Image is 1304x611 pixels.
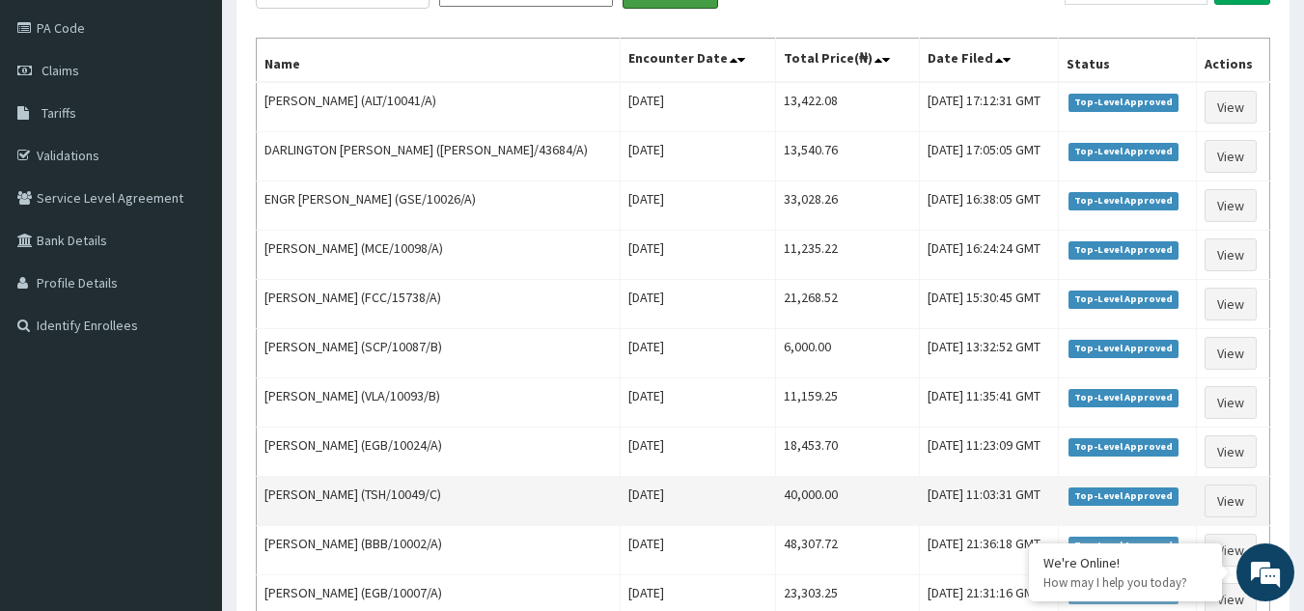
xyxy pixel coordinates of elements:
td: [PERSON_NAME] (BBB/10002/A) [257,526,621,575]
td: [DATE] 16:38:05 GMT [920,181,1059,231]
span: We're online! [112,182,266,377]
td: [DATE] [621,526,776,575]
td: [PERSON_NAME] (VLA/10093/B) [257,378,621,428]
a: View [1205,189,1257,222]
th: Total Price(₦) [776,39,920,83]
td: [DATE] [621,280,776,329]
a: View [1205,238,1257,271]
td: [DATE] 17:12:31 GMT [920,82,1059,132]
img: d_794563401_company_1708531726252_794563401 [36,97,78,145]
div: Chat with us now [100,108,324,133]
span: Top-Level Approved [1068,192,1179,209]
a: View [1205,534,1257,567]
td: [DATE] [621,428,776,477]
td: [DATE] [621,477,776,526]
div: We're Online! [1043,554,1207,571]
div: Minimize live chat window [317,10,363,56]
a: View [1205,91,1257,124]
textarea: Type your message and hit 'Enter' [10,406,368,474]
td: DARLINGTON [PERSON_NAME] ([PERSON_NAME]/43684/A) [257,132,621,181]
td: [DATE] 11:03:31 GMT [920,477,1059,526]
a: View [1205,386,1257,419]
td: [DATE] 11:35:41 GMT [920,378,1059,428]
a: View [1205,140,1257,173]
td: 11,159.25 [776,378,920,428]
th: Date Filed [920,39,1059,83]
td: [DATE] 16:24:24 GMT [920,231,1059,280]
td: [DATE] [621,181,776,231]
td: [DATE] [621,132,776,181]
td: 33,028.26 [776,181,920,231]
th: Actions [1196,39,1269,83]
td: [DATE] 15:30:45 GMT [920,280,1059,329]
td: [PERSON_NAME] (TSH/10049/C) [257,477,621,526]
td: 13,422.08 [776,82,920,132]
span: Top-Level Approved [1068,340,1179,357]
td: [PERSON_NAME] (FCC/15738/A) [257,280,621,329]
span: Top-Level Approved [1068,487,1179,505]
a: View [1205,288,1257,320]
span: Tariffs [42,104,76,122]
td: ENGR [PERSON_NAME] (GSE/10026/A) [257,181,621,231]
span: Top-Level Approved [1068,291,1179,308]
td: [DATE] 21:36:18 GMT [920,526,1059,575]
td: [DATE] [621,329,776,378]
td: [DATE] 13:32:52 GMT [920,329,1059,378]
th: Status [1058,39,1196,83]
span: Top-Level Approved [1068,438,1179,456]
td: [PERSON_NAME] (SCP/10087/B) [257,329,621,378]
span: Top-Level Approved [1068,537,1179,554]
td: 11,235.22 [776,231,920,280]
p: How may I help you today? [1043,574,1207,591]
td: 48,307.72 [776,526,920,575]
td: [DATE] 17:05:05 GMT [920,132,1059,181]
td: 6,000.00 [776,329,920,378]
th: Encounter Date [621,39,776,83]
span: Top-Level Approved [1068,143,1179,160]
td: [DATE] [621,82,776,132]
a: View [1205,337,1257,370]
span: Top-Level Approved [1068,389,1179,406]
a: View [1205,485,1257,517]
td: 13,540.76 [776,132,920,181]
th: Name [257,39,621,83]
td: [DATE] 11:23:09 GMT [920,428,1059,477]
td: [PERSON_NAME] (EGB/10024/A) [257,428,621,477]
td: [DATE] [621,378,776,428]
span: Claims [42,62,79,79]
td: 40,000.00 [776,477,920,526]
td: 21,268.52 [776,280,920,329]
td: [PERSON_NAME] (ALT/10041/A) [257,82,621,132]
span: Top-Level Approved [1068,94,1179,111]
td: 18,453.70 [776,428,920,477]
a: View [1205,435,1257,468]
span: Top-Level Approved [1068,241,1179,259]
td: [PERSON_NAME] (MCE/10098/A) [257,231,621,280]
td: [DATE] [621,231,776,280]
